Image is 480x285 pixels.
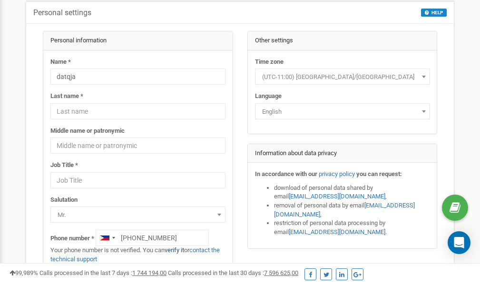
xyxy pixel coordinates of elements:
[255,170,317,177] strong: In accordance with our
[50,234,94,243] label: Phone number *
[39,269,167,276] span: Calls processed in the last 7 days :
[50,246,220,263] a: contact the technical support
[289,228,385,236] a: [EMAIL_ADDRESS][DOMAIN_NAME]
[50,138,225,154] input: Middle name or patronymic
[33,9,91,17] h5: Personal settings
[264,269,298,276] u: 7 596 625,00
[50,103,225,119] input: Last name
[50,246,225,264] p: Your phone number is not verified. You can or
[50,196,78,205] label: Salutation
[421,9,447,17] button: HELP
[50,161,78,170] label: Job Title *
[274,202,415,218] a: [EMAIL_ADDRESS][DOMAIN_NAME]
[448,231,470,254] div: Open Intercom Messenger
[255,92,282,101] label: Language
[50,69,225,85] input: Name
[248,144,437,163] div: Information about data privacy
[255,58,284,67] label: Time zone
[165,246,184,254] a: verify it
[43,31,233,50] div: Personal information
[274,201,430,219] li: removal of personal data by email ,
[168,269,298,276] span: Calls processed in the last 30 days :
[258,70,427,84] span: (UTC-11:00) Pacific/Midway
[96,230,118,246] div: Telephone country code
[258,105,427,118] span: English
[10,269,38,276] span: 99,989%
[50,127,125,136] label: Middle name or patronymic
[50,172,225,188] input: Job Title
[274,219,430,236] li: restriction of personal data processing by email .
[255,103,430,119] span: English
[356,170,402,177] strong: you can request:
[50,206,225,223] span: Mr.
[274,184,430,201] li: download of personal data shared by email ,
[289,193,385,200] a: [EMAIL_ADDRESS][DOMAIN_NAME]
[50,92,83,101] label: Last name *
[54,208,222,222] span: Mr.
[50,58,71,67] label: Name *
[319,170,355,177] a: privacy policy
[255,69,430,85] span: (UTC-11:00) Pacific/Midway
[132,269,167,276] u: 1 744 194,00
[96,230,209,246] input: +1-800-555-55-55
[248,31,437,50] div: Other settings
